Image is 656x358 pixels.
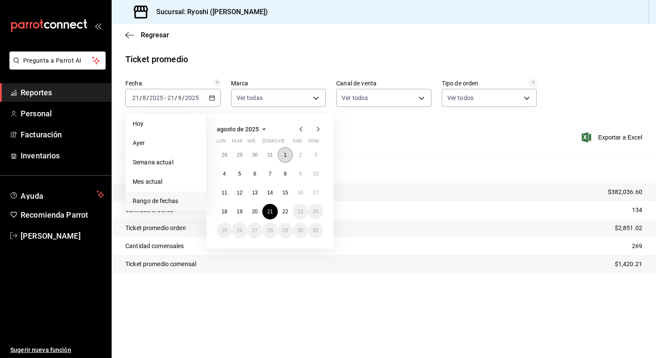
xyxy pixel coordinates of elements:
[284,171,287,177] abbr: 8 de agosto de 2025
[308,147,323,163] button: 3 de agosto de 2025
[133,139,199,148] span: Ayer
[232,185,247,200] button: 12 de agosto de 2025
[615,224,642,233] p: $2,851.02
[632,242,642,251] p: 269
[308,223,323,238] button: 31 de agosto de 2025
[125,31,169,39] button: Regresar
[247,147,262,163] button: 30 de julio de 2025
[237,190,242,196] abbr: 12 de agosto de 2025
[253,171,256,177] abbr: 6 de agosto de 2025
[222,190,227,196] abbr: 11 de agosto de 2025
[615,260,642,269] p: $1,420.21
[278,147,293,163] button: 1 de agosto de 2025
[133,158,199,167] span: Semana actual
[298,190,303,196] abbr: 16 de agosto de 2025
[308,204,323,219] button: 24 de agosto de 2025
[21,108,104,119] span: Personal
[21,129,104,140] span: Facturación
[313,190,319,196] abbr: 17 de agosto de 2025
[278,138,285,147] abbr: viernes
[21,230,104,242] span: [PERSON_NAME]
[9,52,106,70] button: Pregunta a Parrot AI
[247,204,262,219] button: 20 de agosto de 2025
[284,152,287,158] abbr: 1 de agosto de 2025
[293,138,302,147] abbr: sábado
[21,209,104,221] span: Recomienda Parrot
[282,190,288,196] abbr: 15 de agosto de 2025
[308,185,323,200] button: 17 de agosto de 2025
[314,152,317,158] abbr: 3 de agosto de 2025
[164,94,166,101] span: -
[217,185,232,200] button: 11 de agosto de 2025
[282,209,288,215] abbr: 22 de agosto de 2025
[125,163,642,173] p: Resumen
[21,87,104,98] span: Reportes
[308,166,323,182] button: 10 de agosto de 2025
[232,147,247,163] button: 29 de julio de 2025
[298,228,303,234] abbr: 30 de agosto de 2025
[132,94,140,101] input: --
[299,171,302,177] abbr: 9 de agosto de 2025
[140,94,142,101] span: /
[299,152,302,158] abbr: 2 de agosto de 2025
[178,94,182,101] input: --
[175,94,177,101] span: /
[185,94,199,101] input: ----
[133,177,199,186] span: Mes actual
[293,166,308,182] button: 9 de agosto de 2025
[149,94,164,101] input: ----
[133,119,199,128] span: Hoy
[232,138,242,147] abbr: martes
[313,209,319,215] abbr: 24 de agosto de 2025
[141,31,169,39] span: Regresar
[222,152,227,158] abbr: 28 de julio de 2025
[269,171,272,177] abbr: 7 de agosto de 2025
[237,209,242,215] abbr: 19 de agosto de 2025
[237,228,242,234] abbr: 26 de agosto de 2025
[237,152,242,158] abbr: 29 de julio de 2025
[530,79,537,86] svg: Todas las órdenes contabilizan 1 comensal a excepción de órdenes de mesa con comensales obligator...
[125,242,184,251] p: Cantidad comensales
[262,223,277,238] button: 28 de agosto de 2025
[336,80,431,86] label: Canal de venta
[583,132,642,143] span: Exportar a Excel
[232,204,247,219] button: 19 de agosto de 2025
[278,185,293,200] button: 15 de agosto de 2025
[313,228,319,234] abbr: 31 de agosto de 2025
[252,228,258,234] abbr: 27 de agosto de 2025
[142,94,146,101] input: --
[308,138,319,147] abbr: domingo
[133,197,199,206] span: Rango de fechas
[231,80,326,86] label: Marca
[278,166,293,182] button: 8 de agosto de 2025
[278,223,293,238] button: 29 de agosto de 2025
[217,138,226,147] abbr: lunes
[182,94,185,101] span: /
[262,204,277,219] button: 21 de agosto de 2025
[252,190,258,196] abbr: 13 de agosto de 2025
[217,166,232,182] button: 4 de agosto de 2025
[217,223,232,238] button: 25 de agosto de 2025
[632,206,642,215] p: 134
[149,7,268,17] h3: Sucursal: Ryoshi ([PERSON_NAME])
[262,166,277,182] button: 7 de agosto de 2025
[342,94,368,102] span: Ver todos
[267,209,273,215] abbr: 21 de agosto de 2025
[252,209,258,215] abbr: 20 de agosto de 2025
[293,204,308,219] button: 23 de agosto de 2025
[217,124,269,134] button: agosto de 2025
[125,260,196,269] p: Ticket promedio comensal
[247,185,262,200] button: 13 de agosto de 2025
[125,53,188,66] div: Ticket promedio
[167,94,175,101] input: --
[125,80,221,86] label: Fecha
[23,56,92,65] span: Pregunta a Parrot AI
[217,126,259,133] span: agosto de 2025
[442,80,537,86] label: Tipo de orden
[267,152,273,158] abbr: 31 de julio de 2025
[267,190,273,196] abbr: 14 de agosto de 2025
[94,22,101,29] button: open_drawer_menu
[232,166,247,182] button: 5 de agosto de 2025
[247,166,262,182] button: 6 de agosto de 2025
[125,224,186,233] p: Ticket promedio orden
